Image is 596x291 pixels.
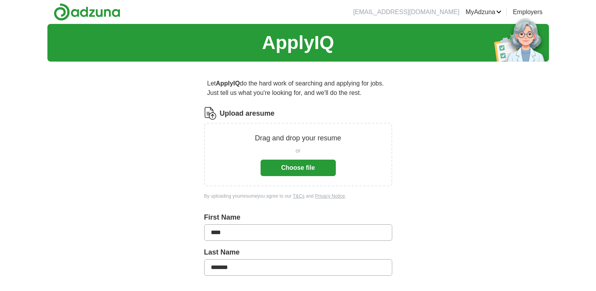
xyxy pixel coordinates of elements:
[204,107,217,120] img: CV Icon
[466,7,502,17] a: MyAdzuna
[204,193,392,200] div: By uploading your resume you agree to our and .
[216,80,240,87] strong: ApplyIQ
[220,108,275,119] label: Upload a resume
[204,212,392,223] label: First Name
[353,7,459,17] li: [EMAIL_ADDRESS][DOMAIN_NAME]
[255,133,341,144] p: Drag and drop your resume
[204,76,392,101] p: Let do the hard work of searching and applying for jobs. Just tell us what you're looking for, an...
[295,147,300,155] span: or
[54,3,120,21] img: Adzuna logo
[204,247,392,258] label: Last Name
[261,160,336,176] button: Choose file
[315,193,345,199] a: Privacy Notice
[293,193,304,199] a: T&Cs
[513,7,543,17] a: Employers
[262,29,334,57] h1: ApplyIQ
